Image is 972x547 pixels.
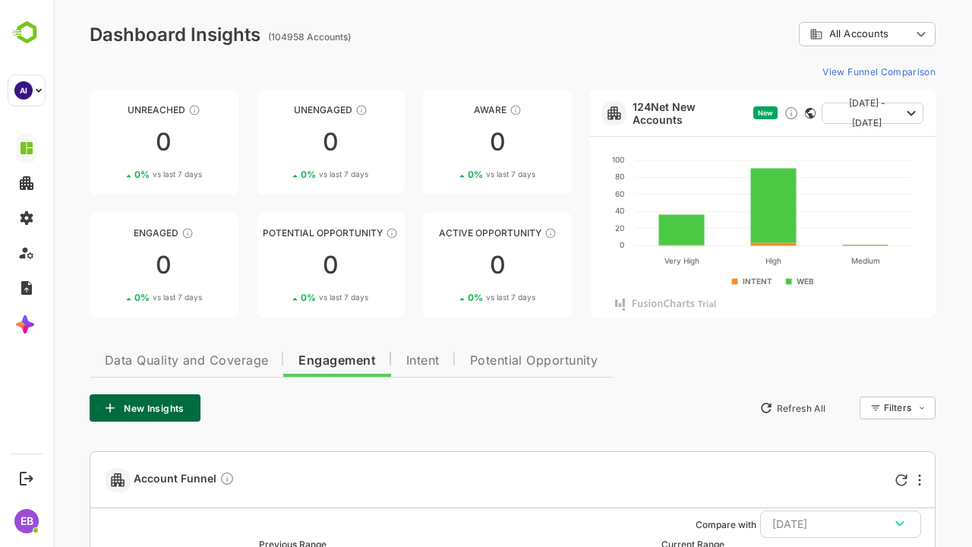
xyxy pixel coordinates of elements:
[566,240,571,249] text: 0
[415,169,482,180] div: 0 %
[417,355,545,367] span: Potential Opportunity
[829,394,882,422] div: Filters
[99,169,149,180] span: vs last 7 days
[781,93,847,133] span: [DATE] - [DATE]
[36,213,185,318] a: EngagedThese accounts are warm, further nurturing would qualify them to MQAs00%vs last 7 days
[842,474,854,486] div: Refresh
[36,227,185,239] div: Engaged
[415,292,482,303] div: 0 %
[204,90,352,194] a: UnengagedThese accounts have not shown enough engagement and need nurturing00%vs last 7 days
[433,292,482,303] span: vs last 7 days
[204,130,352,154] div: 0
[579,100,694,126] a: 124Net New Accounts
[302,104,314,116] div: These accounts have not shown enough engagement and need nurturing
[99,292,149,303] span: vs last 7 days
[16,468,36,489] button: Logout
[865,474,868,486] div: More
[642,519,703,530] ag: Compare with
[707,511,868,538] button: [DATE]
[248,292,315,303] div: 0 %
[128,227,140,239] div: These accounts are warm, further nurturing would qualify them to MQAs
[776,28,835,40] span: All Accounts
[333,227,345,239] div: These accounts are MQAs and can be passed on to Inside Sales
[36,394,147,422] button: New Insights
[80,471,181,489] span: Account Funnel
[370,213,519,318] a: Active OpportunityThese accounts have open opportunities which might be at any of the Sales Stage...
[370,130,519,154] div: 0
[370,104,519,115] div: Aware
[204,104,352,115] div: Unengaged
[562,206,571,215] text: 40
[52,355,215,367] span: Data Quality and Coverage
[135,104,147,116] div: These accounts have not been engaged with for a defined time period
[370,90,519,194] a: AwareThese accounts have just entered the buying cycle and need further nurturing00%vs last 7 days
[559,155,571,164] text: 100
[456,104,469,116] div: These accounts have just entered the buying cycle and need further nurturing
[752,108,762,119] div: This card does not support filter and segments
[491,227,503,239] div: These accounts have open opportunities which might be at any of the Sales Stages
[204,227,352,239] div: Potential Opportunity
[204,213,352,318] a: Potential OpportunityThese accounts are MQAs and can be passed on to Inside Sales00%vs last 7 days
[768,103,870,124] button: [DATE] - [DATE]
[81,292,149,303] div: 0 %
[370,253,519,277] div: 0
[756,27,858,41] div: All Accounts
[81,169,149,180] div: 0 %
[705,109,720,117] span: New
[8,18,46,47] img: BambooboxLogoMark.f1c84d78b4c51b1a7b5f700c9845e183.svg
[36,104,185,115] div: Unreached
[36,24,207,46] div: Dashboard Insights
[433,169,482,180] span: vs last 7 days
[562,189,571,198] text: 60
[763,59,882,84] button: View Funnel Comparison
[248,169,315,180] div: 0 %
[245,355,323,367] span: Engagement
[731,106,746,121] div: Discover new ICP-fit accounts showing engagement — via intent surges, anonymous website visits, L...
[611,256,646,266] text: Very High
[266,292,315,303] span: vs last 7 days
[562,172,571,181] text: 80
[215,31,302,43] ag: (104958 Accounts)
[831,402,858,413] div: Filters
[353,355,387,367] span: Intent
[36,253,185,277] div: 0
[719,514,856,534] div: [DATE]
[699,396,779,420] button: Refresh All
[266,169,315,180] span: vs last 7 days
[370,227,519,239] div: Active Opportunity
[798,256,827,265] text: Medium
[14,509,39,533] div: EB
[36,90,185,194] a: UnreachedThese accounts have not been engaged with for a defined time period00%vs last 7 days
[14,81,33,100] div: AI
[166,471,181,489] div: Compare Funnel to any previous dates, and click on any plot in the current funnel to view the det...
[712,256,728,266] text: High
[562,223,571,232] text: 20
[746,20,882,49] div: All Accounts
[36,130,185,154] div: 0
[204,253,352,277] div: 0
